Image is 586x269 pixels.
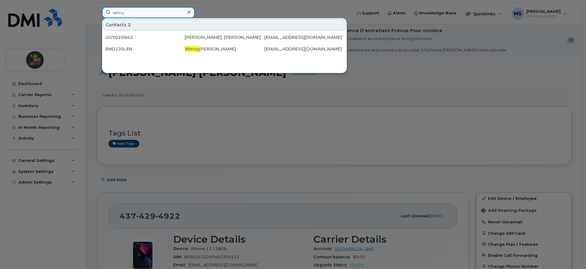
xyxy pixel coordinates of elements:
a: UGY020862[PERSON_NAME], [PERSON_NAME][EMAIL_ADDRESS][DOMAIN_NAME] [103,32,346,43]
span: Wincy [185,46,199,52]
div: Contacts [103,19,346,31]
div: [PERSON_NAME], [PERSON_NAME] [185,34,264,40]
div: [EMAIL_ADDRESS][DOMAIN_NAME] [264,46,344,52]
div: 8HD1J0LEN [105,46,185,52]
div: UGY020862 [105,34,185,40]
div: [EMAIL_ADDRESS][DOMAIN_NAME] [264,34,344,40]
div: [PERSON_NAME] [185,46,264,52]
a: 8HD1J0LENWincy[PERSON_NAME][EMAIL_ADDRESS][DOMAIN_NAME] [103,43,346,54]
span: 2 [128,22,131,28]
